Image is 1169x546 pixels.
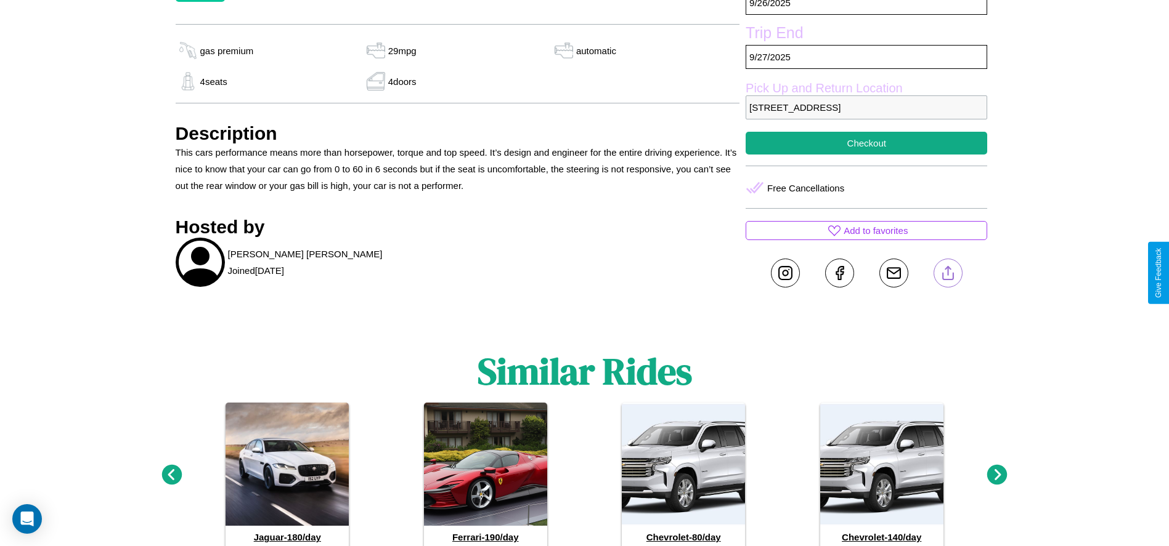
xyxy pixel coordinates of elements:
h3: Description [176,123,740,144]
img: gas [364,72,388,90]
p: 4 seats [200,73,227,90]
p: Add to favorites [844,222,908,239]
h3: Hosted by [176,217,740,238]
button: Add to favorites [746,221,987,240]
p: This cars performance means more than horsepower, torque and top speed. It’s design and engineer ... [176,144,740,194]
img: gas [364,41,388,60]
p: automatic [576,42,616,59]
img: gas [552,41,576,60]
label: Trip End [746,24,987,45]
img: gas [176,72,200,90]
p: Free Cancellations [767,180,844,196]
div: Open Intercom Messenger [12,504,42,534]
label: Pick Up and Return Location [746,81,987,95]
img: gas [176,41,200,60]
p: [PERSON_NAME] [PERSON_NAME] [228,246,383,262]
p: 9 / 27 / 2025 [746,45,987,69]
p: [STREET_ADDRESS] [746,95,987,119]
button: Checkout [746,132,987,155]
p: 4 doors [388,73,417,90]
div: Give Feedback [1154,248,1163,298]
p: gas premium [200,42,254,59]
h1: Similar Rides [478,346,692,396]
p: Joined [DATE] [228,262,284,279]
p: 29 mpg [388,42,417,59]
